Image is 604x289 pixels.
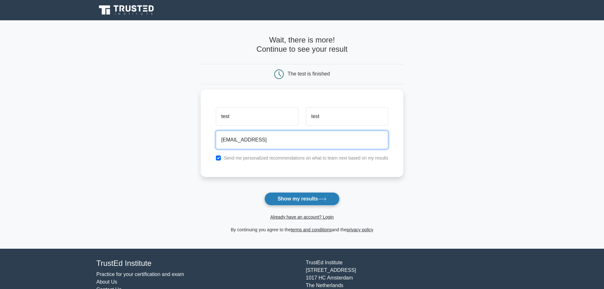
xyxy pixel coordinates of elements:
div: The test is finished [288,71,330,76]
h4: Wait, there is more! Continue to see your result [201,36,403,54]
a: terms and conditions [291,227,332,232]
input: First name [216,107,298,126]
input: Last name [306,107,388,126]
label: Send me personalized recommendations on what to learn next based on my results [224,155,388,161]
h4: TrustEd Institute [96,259,298,268]
a: privacy policy [347,227,373,232]
input: Email [216,131,388,149]
div: By continuing you agree to the and the [197,226,407,233]
a: About Us [96,279,117,285]
button: Show my results [264,192,339,206]
a: Practice for your certification and exam [96,272,184,277]
a: Already have an account? Login [270,214,334,220]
